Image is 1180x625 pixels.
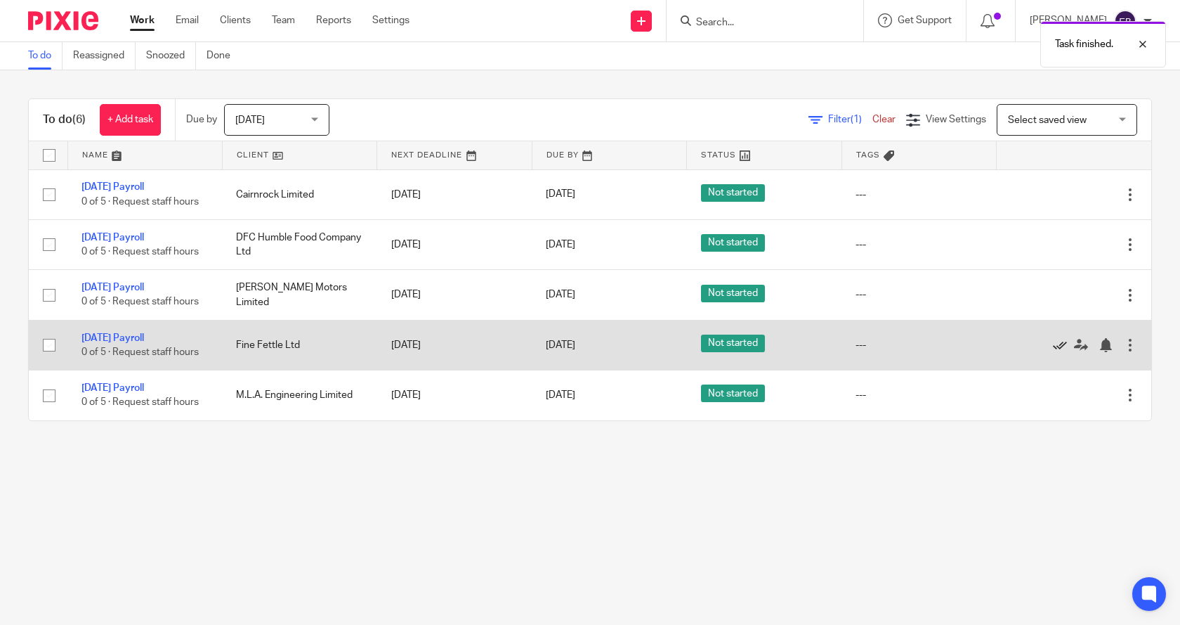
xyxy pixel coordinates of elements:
[146,42,196,70] a: Snoozed
[546,240,575,250] span: [DATE]
[72,114,86,125] span: (6)
[701,285,765,302] span: Not started
[73,42,136,70] a: Reassigned
[222,270,376,320] td: [PERSON_NAME] Motors Limited
[81,383,144,393] a: [DATE] Payroll
[372,13,409,27] a: Settings
[235,115,265,125] span: [DATE]
[856,151,880,159] span: Tags
[81,333,144,343] a: [DATE] Payroll
[1055,37,1113,51] p: Task finished.
[855,288,982,302] div: ---
[43,112,86,127] h1: To do
[701,234,765,252] span: Not started
[28,11,98,30] img: Pixie
[272,13,295,27] a: Team
[855,238,982,252] div: ---
[81,197,199,207] span: 0 of 5 · Request staff hours
[100,104,161,136] a: + Add task
[377,169,532,219] td: [DATE]
[222,320,376,370] td: Fine Fettle Ltd
[81,297,199,307] span: 0 of 5 · Request staff hours
[851,115,862,124] span: (1)
[377,270,532,320] td: [DATE]
[855,338,982,352] div: ---
[377,371,532,420] td: [DATE]
[81,182,144,192] a: [DATE] Payroll
[855,388,982,402] div: ---
[546,390,575,400] span: [DATE]
[828,115,872,124] span: Filter
[222,169,376,219] td: Cairnrock Limited
[872,115,896,124] a: Clear
[81,347,199,357] span: 0 of 5 · Request staff hours
[81,283,144,292] a: [DATE] Payroll
[1053,338,1074,352] a: Mark as done
[130,13,155,27] a: Work
[81,398,199,408] span: 0 of 5 · Request staff hours
[701,335,765,352] span: Not started
[316,13,351,27] a: Reports
[222,219,376,269] td: DFC Humble Food Company Ltd
[81,233,144,243] a: [DATE] Payroll
[222,371,376,420] td: M.L.A. Engineering Limited
[176,13,199,27] a: Email
[546,190,575,200] span: [DATE]
[220,13,251,27] a: Clients
[377,320,532,370] td: [DATE]
[1008,115,1087,125] span: Select saved view
[546,340,575,350] span: [DATE]
[1114,10,1136,32] img: svg%3E
[701,184,765,202] span: Not started
[855,188,982,202] div: ---
[28,42,63,70] a: To do
[701,385,765,402] span: Not started
[377,219,532,269] td: [DATE]
[81,247,199,257] span: 0 of 5 · Request staff hours
[546,290,575,299] span: [DATE]
[186,112,217,127] p: Due by
[206,42,241,70] a: Done
[926,115,986,124] span: View Settings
